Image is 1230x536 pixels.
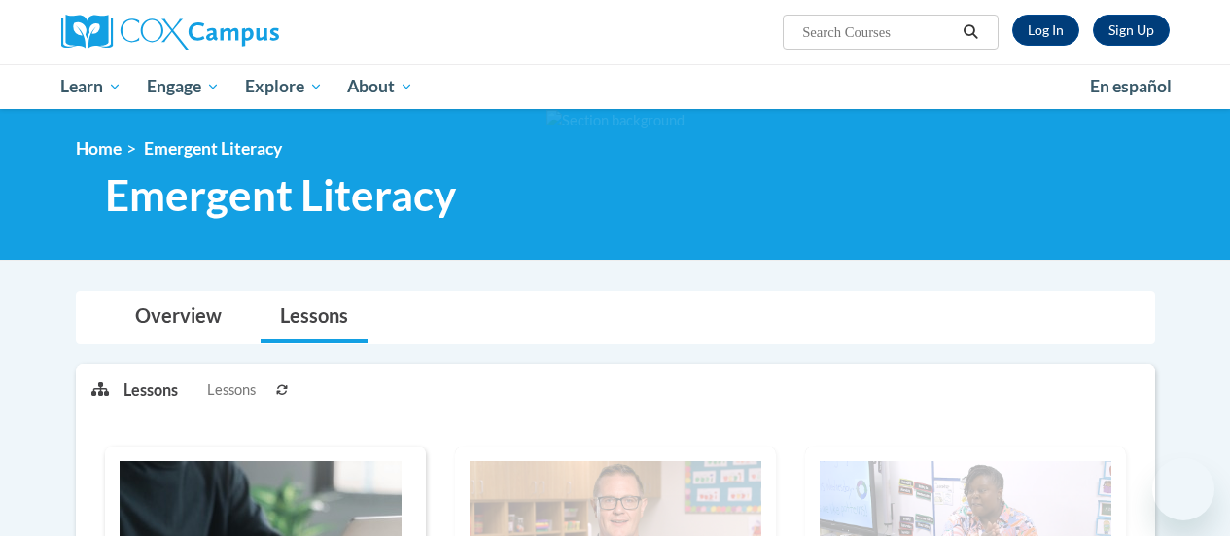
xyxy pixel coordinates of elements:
iframe: Button to launch messaging window [1152,458,1214,520]
a: About [334,64,426,109]
span: Emergent Literacy [105,169,456,221]
i:  [962,25,979,40]
span: Explore [245,75,323,98]
a: Explore [232,64,335,109]
span: Lessons [207,379,256,401]
div: Main menu [47,64,1184,109]
p: Lessons [123,379,178,401]
span: About [347,75,413,98]
a: Home [76,138,122,159]
span: Emergent Literacy [144,138,282,159]
a: En español [1077,66,1184,107]
a: Engage [134,64,232,109]
a: Register [1093,15,1170,46]
img: Cox Campus [61,15,279,50]
a: Log In [1012,15,1079,46]
span: En español [1090,76,1172,96]
span: Engage [147,75,220,98]
a: Learn [49,64,135,109]
img: Section background [546,110,685,131]
a: Lessons [261,292,368,343]
a: Cox Campus [61,15,411,50]
span: Learn [60,75,122,98]
button: Search [956,20,985,44]
input: Search Courses [800,20,956,44]
a: Overview [116,292,241,343]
